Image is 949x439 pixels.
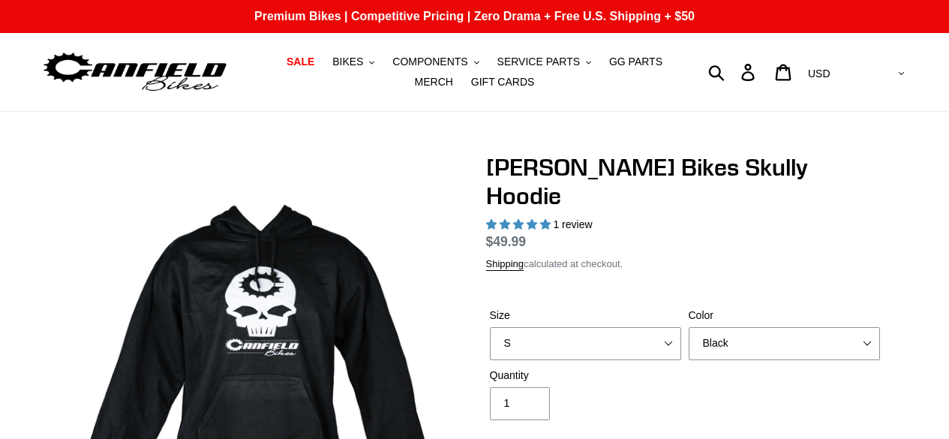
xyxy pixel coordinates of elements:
span: BIKES [332,56,363,68]
label: Size [490,308,681,323]
span: GG PARTS [609,56,662,68]
span: SERVICE PARTS [497,56,580,68]
a: MERCH [407,72,461,92]
span: 1 review [553,218,592,230]
button: BIKES [325,52,382,72]
a: Shipping [486,258,524,271]
label: Color [689,308,880,323]
button: SERVICE PARTS [490,52,599,72]
span: MERCH [415,76,453,89]
span: $49.99 [486,234,527,249]
img: Canfield Bikes [41,49,229,96]
div: calculated at checkout. [486,257,884,272]
a: GIFT CARDS [464,72,542,92]
a: GG PARTS [602,52,670,72]
a: SALE [279,52,322,72]
h1: [PERSON_NAME] Bikes Skully Hoodie [486,153,884,211]
span: COMPONENTS [392,56,467,68]
label: Quantity [490,368,681,383]
button: COMPONENTS [385,52,486,72]
span: 5.00 stars [486,218,554,230]
span: GIFT CARDS [471,76,535,89]
span: SALE [287,56,314,68]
